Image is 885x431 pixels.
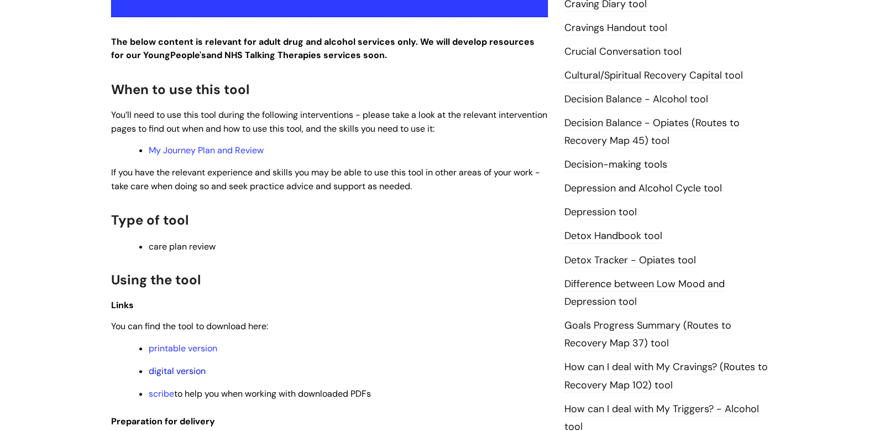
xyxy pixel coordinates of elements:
[564,205,637,220] a: Depression tool
[149,342,217,354] a: printable version
[111,167,540,192] span: If you have the relevant experience and skills you may be able to use this tool in other areas of...
[564,116,740,148] a: Decision Balance - Opiates (Routes to Recovery Map 45) tool
[564,21,667,35] a: Cravings Handout tool
[111,109,547,134] span: You’ll need to use this tool during the following interventions - please take a look at the relev...
[111,81,249,98] span: When to use this tool
[149,241,216,252] span: care plan review
[564,69,743,83] a: Cultural/Spiritual Recovery Capital tool
[564,158,667,172] a: Decision-making tools
[564,229,662,243] a: Detox Handbook tool
[149,388,174,399] a: scribe
[111,211,188,229] span: Type of tool
[111,320,268,332] span: You can find the tool to download here:
[564,92,708,107] a: Decision Balance - Alcohol tool
[111,299,134,311] span: Links
[564,45,682,59] a: Crucial Conversation tool
[170,49,206,61] strong: People's
[111,36,535,61] strong: The below content is relevant for adult drug and alcohol services only. We will develop resources...
[111,416,215,427] span: Preparation for delivery
[564,277,725,309] a: Difference between Low Mood and Depression tool
[149,388,371,399] span: to help you when working with downloaded PDFs
[564,319,731,351] a: Goals Progress Summary (Routes to Recovery Map 37) tool
[111,271,201,288] span: Using the tool
[564,253,696,268] a: Detox Tracker - Opiates tool
[564,360,768,392] a: How can I deal with My Cravings? (Routes to Recovery Map 102) tool
[564,181,722,196] a: Depression and Alcohol Cycle tool
[149,365,206,377] a: digital version
[149,144,264,156] a: My Journey Plan and Review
